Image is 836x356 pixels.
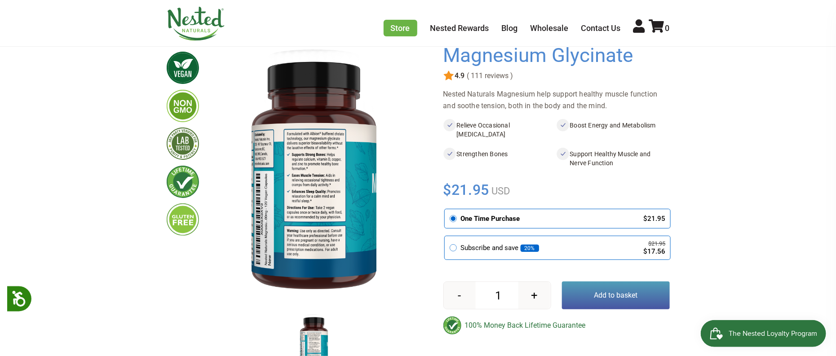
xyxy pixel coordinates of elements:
[443,88,670,112] div: Nested Naturals Magnesium help support healthy muscle function and soothe tension, both in the bo...
[167,166,199,198] img: lifetimeguarantee
[465,72,513,80] span: ( 111 reviews )
[557,148,670,169] li: Support Healthy Muscle and Nerve Function
[443,148,557,169] li: Strengthen Bones
[531,23,569,33] a: Wholesale
[562,281,670,309] button: Add to basket
[384,20,417,36] a: Store
[557,119,670,141] li: Boost Energy and Metabolism
[443,119,557,141] li: Relieve Occasional [MEDICAL_DATA]
[430,23,489,33] a: Nested Rewards
[213,44,415,306] img: Magnesium Glycinate
[665,23,670,33] span: 0
[581,23,621,33] a: Contact Us
[443,70,454,81] img: star.svg
[443,316,670,334] div: 100% Money Back Lifetime Guarantee
[443,316,461,334] img: badge-lifetimeguarantee-color.svg
[454,72,465,80] span: 4.9
[649,23,670,33] a: 0
[502,23,518,33] a: Blog
[518,282,550,309] button: +
[167,203,199,236] img: glutenfree
[167,52,199,84] img: vegan
[167,90,199,122] img: gmofree
[167,7,225,41] img: Nested Naturals
[701,320,827,347] iframe: Button to open loyalty program pop-up
[444,282,476,309] button: -
[443,44,665,67] h1: Magnesium Glycinate
[443,180,490,200] span: $21.95
[167,127,199,160] img: thirdpartytested
[489,185,510,197] span: USD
